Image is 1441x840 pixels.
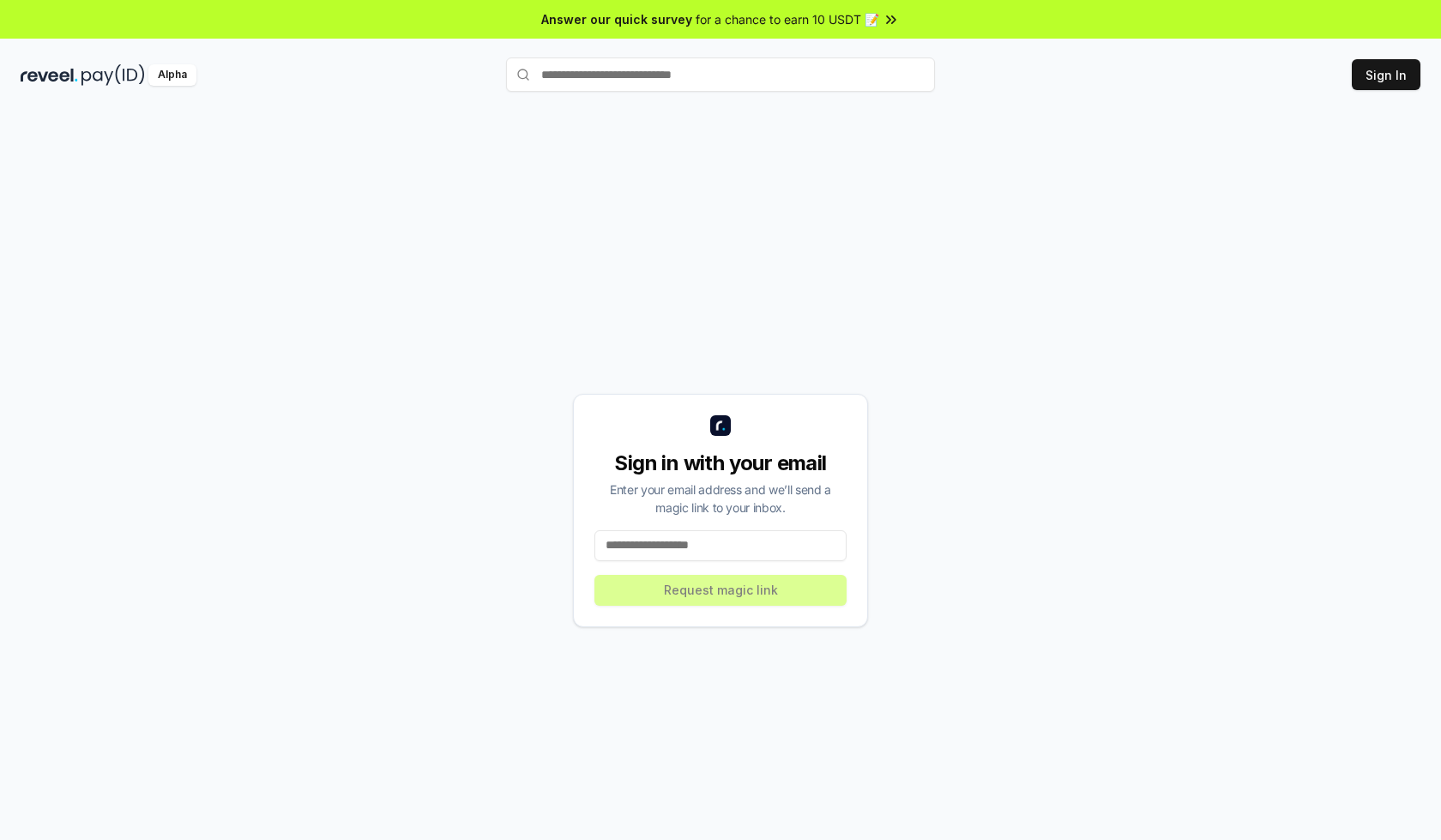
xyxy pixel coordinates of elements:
[594,450,847,477] div: Sign in with your email
[21,64,78,86] img: reveel_dark
[696,10,879,28] span: for a chance to earn 10 USDT 📝
[594,480,847,517] div: Enter your email address and we’ll send a magic link to your inbox.
[1352,59,1420,90] button: Sign In
[541,10,692,28] span: Answer our quick survey
[710,415,731,436] img: logo_small
[148,64,196,86] div: Alpha
[81,64,145,86] img: pay_id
